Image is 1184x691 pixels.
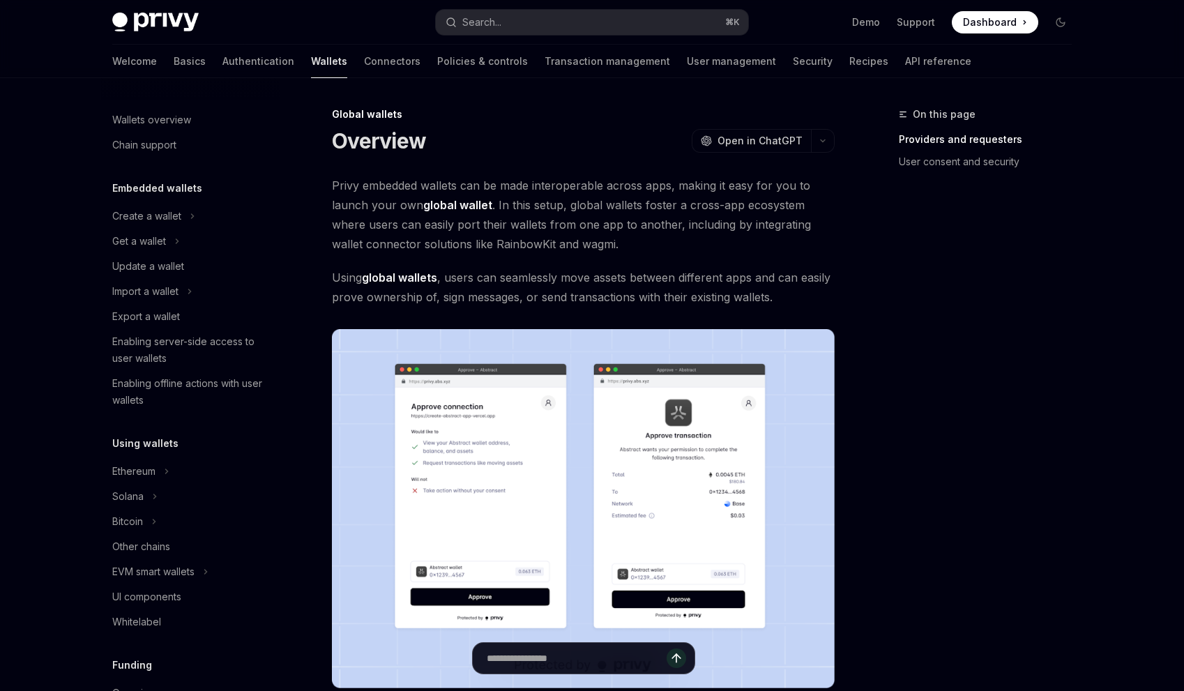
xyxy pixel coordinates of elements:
a: Chain support [101,132,280,158]
a: Authentication [222,45,294,78]
a: Enabling server-side access to user wallets [101,329,280,371]
a: Security [793,45,833,78]
div: Get a wallet [112,233,166,250]
div: Update a wallet [112,258,184,275]
span: On this page [913,106,976,123]
h5: Embedded wallets [112,180,202,197]
a: User consent and security [899,151,1083,173]
button: Toggle dark mode [1049,11,1072,33]
h5: Using wallets [112,435,179,452]
img: dark logo [112,13,199,32]
a: Policies & controls [437,45,528,78]
strong: global wallet [423,198,492,212]
div: Ethereum [112,463,155,480]
div: Solana [112,488,144,505]
button: Open in ChatGPT [692,129,811,153]
a: Export a wallet [101,304,280,329]
div: Enabling server-side access to user wallets [112,333,271,367]
strong: global wallets [362,271,437,284]
a: API reference [905,45,971,78]
div: Import a wallet [112,283,179,300]
a: Other chains [101,534,280,559]
div: Enabling offline actions with user wallets [112,375,271,409]
div: Bitcoin [112,513,143,530]
span: ⌘ K [725,17,740,28]
a: UI components [101,584,280,609]
div: UI components [112,589,181,605]
a: User management [687,45,776,78]
a: Update a wallet [101,254,280,279]
button: Send message [667,648,686,668]
div: Whitelabel [112,614,161,630]
a: Wallets [311,45,347,78]
a: Providers and requesters [899,128,1083,151]
a: Support [897,15,935,29]
a: Enabling offline actions with user wallets [101,371,280,413]
h5: Funding [112,657,152,674]
div: Wallets overview [112,112,191,128]
div: Chain support [112,137,176,153]
a: Basics [174,45,206,78]
a: Welcome [112,45,157,78]
button: Search...⌘K [436,10,748,35]
img: images/Crossapp.png [332,329,835,688]
a: Dashboard [952,11,1038,33]
a: Demo [852,15,880,29]
a: Wallets overview [101,107,280,132]
div: Search... [462,14,501,31]
a: Recipes [849,45,888,78]
span: Dashboard [963,15,1017,29]
span: Open in ChatGPT [718,134,803,148]
a: Whitelabel [101,609,280,635]
div: Export a wallet [112,308,180,325]
div: EVM smart wallets [112,563,195,580]
div: Global wallets [332,107,835,121]
span: Privy embedded wallets can be made interoperable across apps, making it easy for you to launch yo... [332,176,835,254]
h1: Overview [332,128,426,153]
div: Other chains [112,538,170,555]
div: Create a wallet [112,208,181,225]
a: Connectors [364,45,420,78]
a: Transaction management [545,45,670,78]
span: Using , users can seamlessly move assets between different apps and can easily prove ownership of... [332,268,835,307]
